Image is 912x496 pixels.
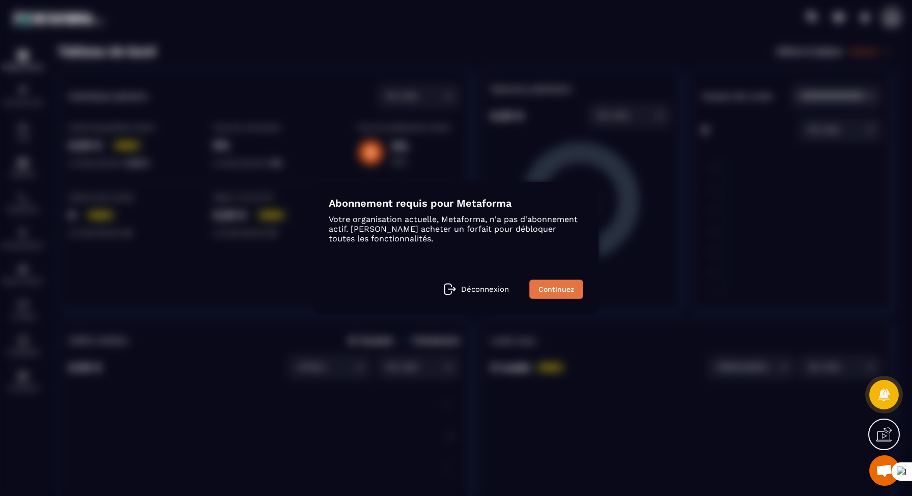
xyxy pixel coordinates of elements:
h4: Abonnement requis pour Metaforma [329,197,583,209]
p: Votre organisation actuelle, Metaforma, n'a pas d'abonnement actif. [PERSON_NAME] acheter un forf... [329,214,583,243]
a: Déconnexion [444,283,509,295]
a: Mở cuộc trò chuyện [869,455,900,486]
a: Continuez [529,280,583,299]
p: Déconnexion [461,285,509,294]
